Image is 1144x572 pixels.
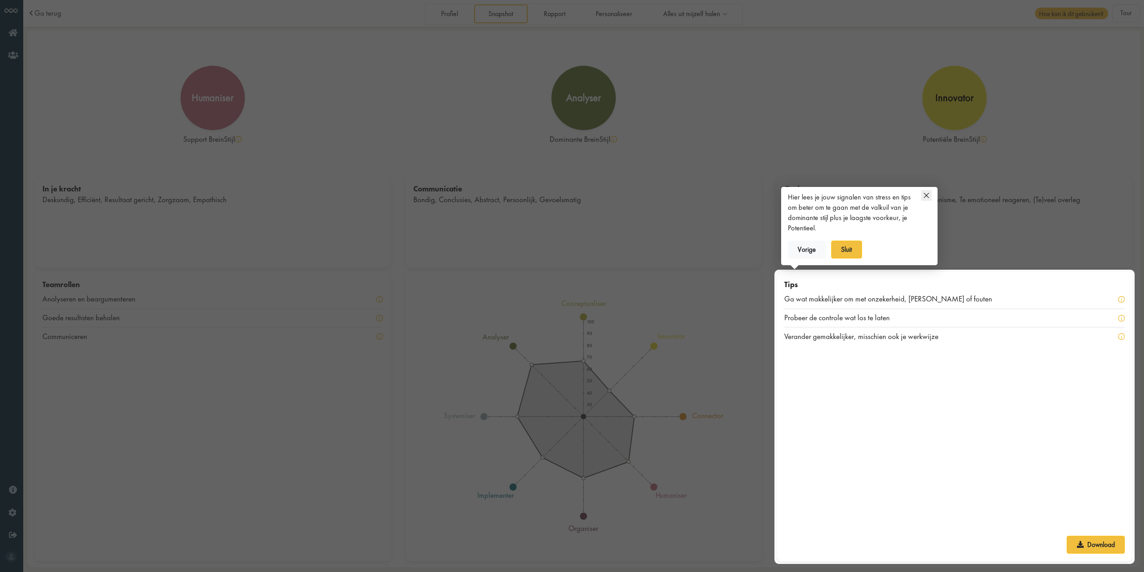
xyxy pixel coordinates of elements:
[1118,296,1125,303] img: info-yellow.svg
[831,241,862,258] button: Sluit
[784,280,1125,290] div: Tips
[788,241,826,258] button: Vorige
[1118,315,1125,322] img: info-yellow.svg
[784,331,950,342] div: Verander gemakkelijker, misschien ook je werkwijze
[1118,333,1125,340] img: info-yellow.svg
[1067,536,1125,554] a: Download
[784,313,901,323] div: Probeer de controle wat los te laten
[788,192,915,233] div: Hier lees je jouw signalen van stress en tips om beter om te gaan met de valkuil van je dominante...
[784,294,1004,305] div: Ga wat makkelijker om met onzekerheid, [PERSON_NAME] of fouten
